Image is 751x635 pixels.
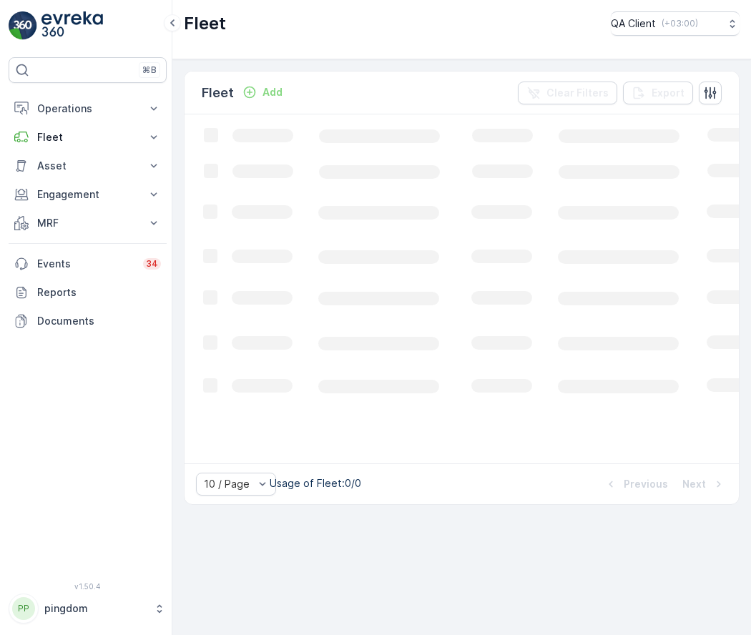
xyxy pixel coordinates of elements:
[37,257,134,271] p: Events
[202,83,234,103] p: Fleet
[37,159,138,173] p: Asset
[270,476,361,491] p: Usage of Fleet : 0/0
[37,216,138,230] p: MRF
[41,11,103,40] img: logo_light-DOdMpM7g.png
[237,84,288,101] button: Add
[9,209,167,237] button: MRF
[9,180,167,209] button: Engagement
[611,11,740,36] button: QA Client(+03:00)
[37,102,138,116] p: Operations
[682,477,706,491] p: Next
[546,86,609,100] p: Clear Filters
[9,123,167,152] button: Fleet
[9,594,167,624] button: PPpingdom
[9,278,167,307] a: Reports
[44,601,147,616] p: pingdom
[37,130,138,144] p: Fleet
[518,82,617,104] button: Clear Filters
[9,94,167,123] button: Operations
[9,11,37,40] img: logo
[9,307,167,335] a: Documents
[623,82,693,104] button: Export
[624,477,668,491] p: Previous
[681,476,727,493] button: Next
[611,16,656,31] p: QA Client
[37,314,161,328] p: Documents
[9,152,167,180] button: Asset
[262,85,283,99] p: Add
[12,597,35,620] div: PP
[37,187,138,202] p: Engagement
[9,582,167,591] span: v 1.50.4
[184,12,226,35] p: Fleet
[146,258,158,270] p: 34
[142,64,157,76] p: ⌘B
[37,285,161,300] p: Reports
[602,476,669,493] button: Previous
[662,18,698,29] p: ( +03:00 )
[652,86,684,100] p: Export
[9,250,167,278] a: Events34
